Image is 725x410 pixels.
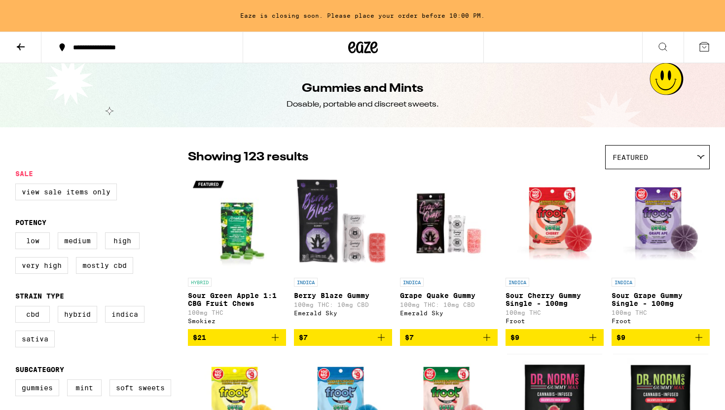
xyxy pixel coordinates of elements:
legend: Sale [15,170,33,178]
a: Open page for Sour Cherry Gummy Single - 100mg from Froot [506,174,604,329]
div: Emerald Sky [294,310,392,316]
a: Open page for Berry Blaze Gummy from Emerald Sky [294,174,392,329]
p: INDICA [400,278,424,287]
img: Froot - Sour Cherry Gummy Single - 100mg [506,174,604,273]
legend: Potency [15,219,46,226]
p: Berry Blaze Gummy [294,292,392,299]
button: Add to bag [400,329,498,346]
button: Add to bag [506,329,604,346]
p: Grape Quake Gummy [400,292,498,299]
p: HYBRID [188,278,212,287]
p: Sour Cherry Gummy Single - 100mg [506,292,604,307]
p: 100mg THC: 10mg CBD [294,301,392,308]
p: 100mg THC [506,309,604,316]
label: CBD [15,306,50,323]
img: Froot - Sour Grape Gummy Single - 100mg [612,174,710,273]
label: High [105,232,140,249]
label: Indica [105,306,145,323]
a: Open page for Grape Quake Gummy from Emerald Sky [400,174,498,329]
label: Mostly CBD [76,257,133,274]
button: Add to bag [188,329,286,346]
h1: Gummies and Mints [302,80,423,97]
a: Open page for Sour Green Apple 1:1 CBG Fruit Chews from Smokiez [188,174,286,329]
span: $21 [193,334,206,341]
span: $7 [405,334,414,341]
p: INDICA [506,278,529,287]
span: Featured [613,153,648,161]
label: Medium [58,232,97,249]
p: INDICA [294,278,318,287]
legend: Strain Type [15,292,64,300]
label: View Sale Items Only [15,184,117,200]
label: Sativa [15,331,55,347]
a: Open page for Sour Grape Gummy Single - 100mg from Froot [612,174,710,329]
img: Smokiez - Sour Green Apple 1:1 CBG Fruit Chews [188,174,286,273]
label: Hybrid [58,306,97,323]
img: Emerald Sky - Berry Blaze Gummy [294,174,392,273]
p: Showing 123 results [188,149,308,166]
div: Froot [506,318,604,324]
div: Smokiez [188,318,286,324]
p: 100mg THC [188,309,286,316]
img: Emerald Sky - Grape Quake Gummy [400,174,498,273]
span: Hi. Need any help? [6,7,71,15]
span: $9 [510,334,519,341]
label: Mint [67,379,102,396]
div: Emerald Sky [400,310,498,316]
span: $7 [299,334,308,341]
label: Low [15,232,50,249]
label: Very High [15,257,68,274]
button: Add to bag [294,329,392,346]
button: Add to bag [612,329,710,346]
p: 100mg THC [612,309,710,316]
p: 100mg THC: 10mg CBD [400,301,498,308]
p: Sour Green Apple 1:1 CBG Fruit Chews [188,292,286,307]
div: Dosable, portable and discreet sweets. [287,99,439,110]
p: INDICA [612,278,635,287]
legend: Subcategory [15,366,64,373]
label: Gummies [15,379,59,396]
label: Soft Sweets [109,379,171,396]
p: Sour Grape Gummy Single - 100mg [612,292,710,307]
span: $9 [616,334,625,341]
div: Froot [612,318,710,324]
